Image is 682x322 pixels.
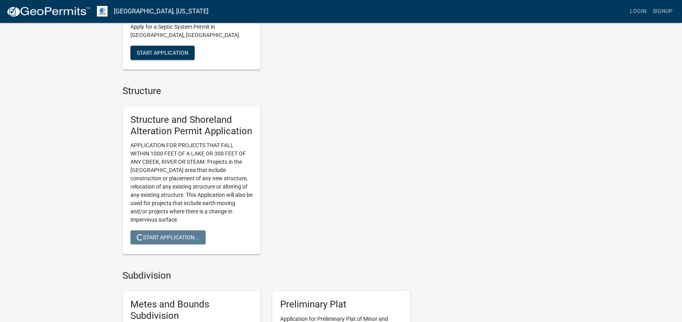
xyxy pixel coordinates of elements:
span: Start Application... [137,234,199,241]
h4: Structure [123,85,410,97]
button: Start Application... [130,230,206,244]
span: Start Application [137,49,188,56]
a: Signup [650,4,676,19]
p: APPLICATION FOR PROJECTS THAT FALL WITHIN 1000 FEET OF A LAKE OR 300 FEET OF ANY CREEK, RIVER OR ... [130,141,253,224]
a: Login [627,4,650,19]
h4: Subdivision [123,270,410,281]
h5: Metes and Bounds Subdivision [130,299,253,322]
h5: Preliminary Plat [280,299,402,310]
p: Apply for a Septic System Permit in [GEOGRAPHIC_DATA], [GEOGRAPHIC_DATA] [130,23,253,39]
button: Start Application [130,46,195,60]
img: Otter Tail County, Minnesota [97,6,108,17]
h5: Structure and Shoreland Alteration Permit Application [130,114,253,137]
a: [GEOGRAPHIC_DATA], [US_STATE] [114,5,208,18]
